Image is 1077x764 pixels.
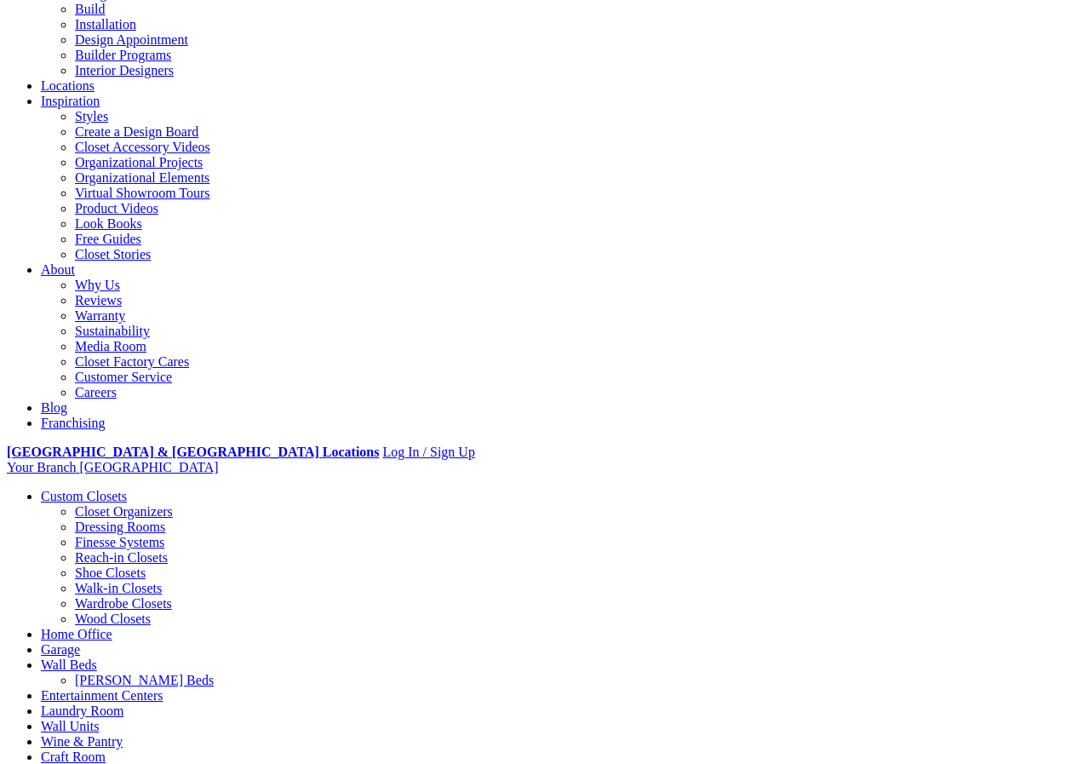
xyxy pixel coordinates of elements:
a: Wine & Pantry [41,734,123,749]
span: Your Branch [7,460,76,474]
a: Locations [41,78,95,93]
a: Shoe Closets [75,566,146,580]
a: Entertainment Centers [41,688,163,703]
a: Home Office [41,627,112,641]
a: Product Videos [75,201,158,215]
a: Design Appointment [75,32,188,47]
a: Reach-in Closets [75,550,168,565]
a: Custom Closets [41,489,127,503]
a: Builder Programs [75,48,171,62]
a: Log In / Sign Up [382,445,474,459]
a: About [41,262,75,277]
a: Inspiration [41,94,100,108]
a: Sustainability [75,324,150,338]
a: Styles [75,109,108,124]
a: Organizational Projects [75,155,203,169]
a: Franchising [41,416,106,430]
a: Free Guides [75,232,141,246]
span: [GEOGRAPHIC_DATA] [79,460,218,474]
a: Create a Design Board [75,124,198,139]
a: Organizational Elements [75,170,209,185]
a: Media Room [75,339,146,353]
a: Walk-in Closets [75,581,162,595]
a: Why Us [75,278,120,292]
a: Dressing Rooms [75,520,165,534]
a: Wall Units [41,719,99,733]
a: Reviews [75,293,122,307]
a: Interior Designers [75,63,174,78]
a: Garage [41,642,80,657]
a: [GEOGRAPHIC_DATA] & [GEOGRAPHIC_DATA] Locations [7,445,379,459]
a: Craft Room [41,750,106,764]
a: Build [75,2,106,16]
a: Closet Organizers [75,504,173,519]
a: Customer Service [75,370,172,384]
a: Wardrobe Closets [75,596,172,611]
a: Blog [41,400,67,415]
a: Closet Stories [75,247,151,261]
a: Your Branch [GEOGRAPHIC_DATA] [7,460,219,474]
a: Virtual Showroom Tours [75,186,210,200]
a: [PERSON_NAME] Beds [75,673,214,687]
a: Laundry Room [41,704,123,718]
a: Closet Accessory Videos [75,140,210,154]
a: Look Books [75,216,142,231]
a: Careers [75,385,117,399]
a: Warranty [75,308,125,323]
a: Finesse Systems [75,535,164,549]
a: Wood Closets [75,612,151,626]
a: Installation [75,17,136,32]
a: Wall Beds [41,658,97,672]
a: Closet Factory Cares [75,354,189,369]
